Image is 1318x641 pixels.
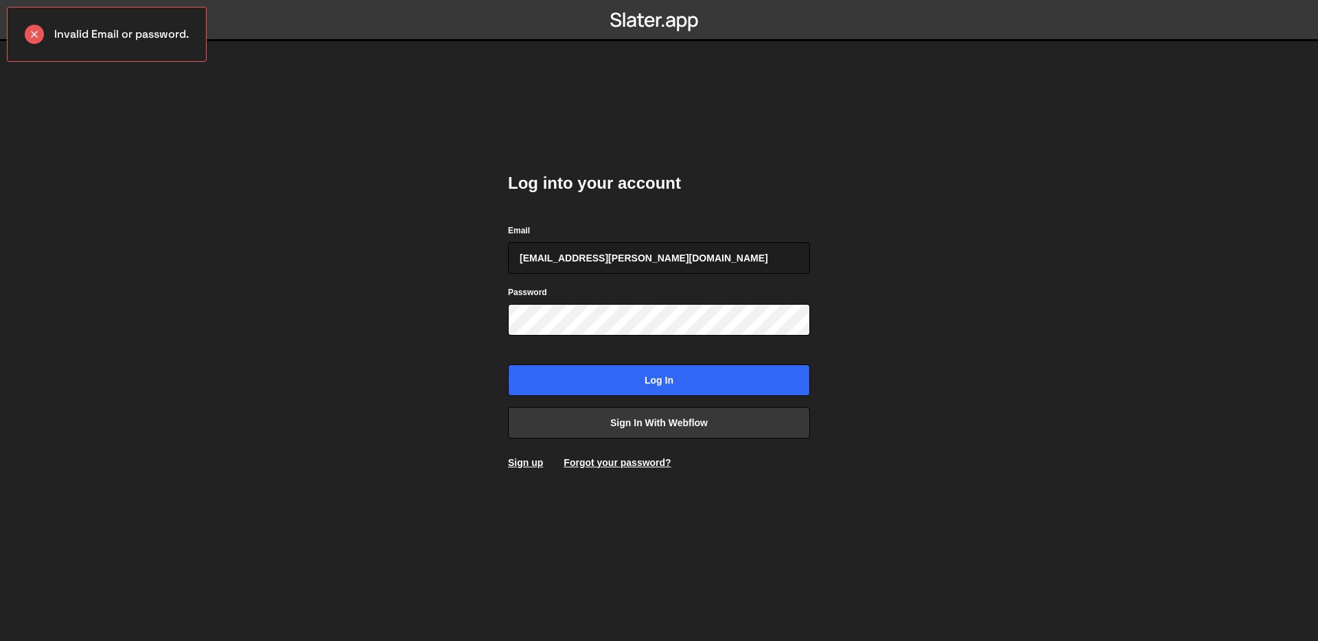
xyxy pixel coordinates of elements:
[508,407,810,439] a: Sign in with Webflow
[564,457,671,468] a: Forgot your password?
[508,224,530,237] label: Email
[508,457,543,468] a: Sign up
[7,7,207,62] div: Invalid Email or password.
[508,364,810,396] input: Log in
[508,172,810,194] h2: Log into your account
[508,285,547,299] label: Password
